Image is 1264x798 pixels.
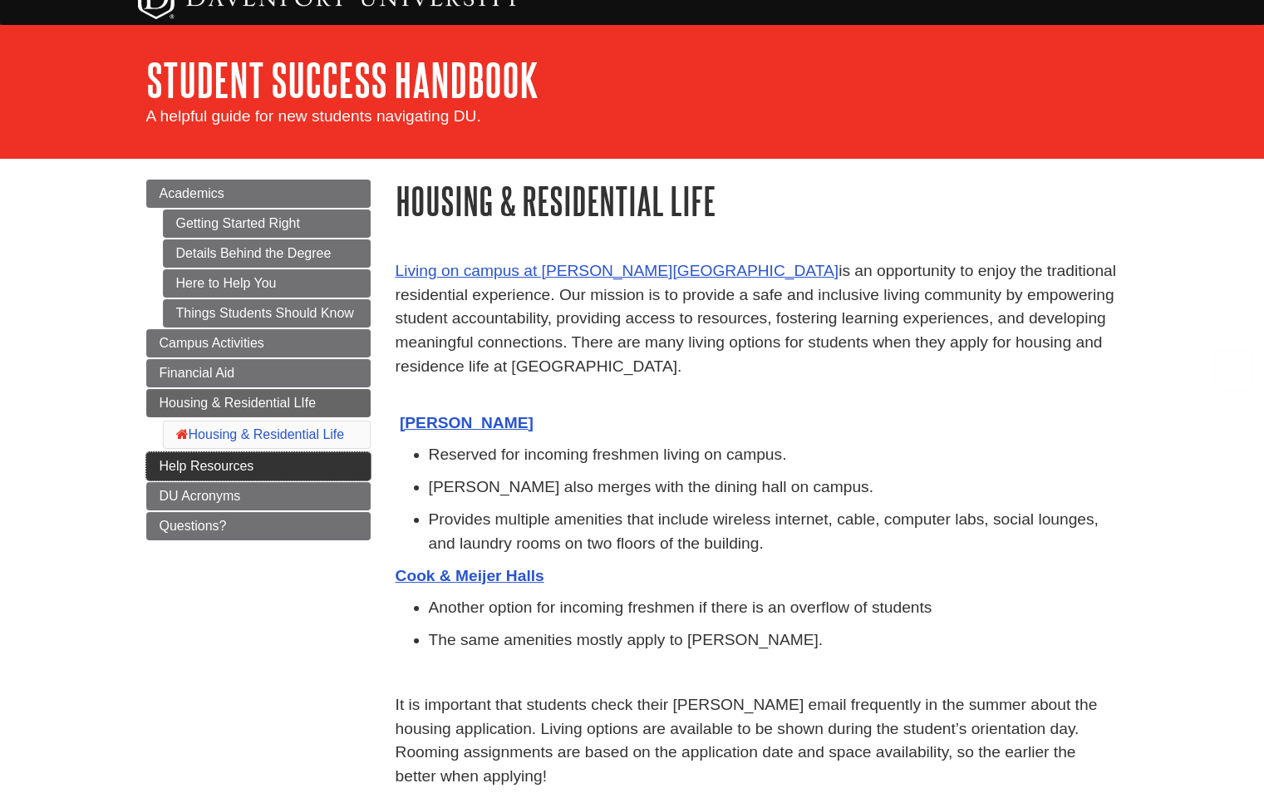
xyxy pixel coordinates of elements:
[146,180,371,208] a: Academics
[429,443,1119,467] p: Reserved for incoming freshmen living on campus.
[163,239,371,268] a: Details Behind the Degree
[396,259,1119,403] p: is an opportunity to enjoy the traditional residential experience. Our mission is to provide a sa...
[163,209,371,238] a: Getting Started Right
[396,693,1119,789] p: It is important that students check their [PERSON_NAME] email frequently in the summer about the ...
[146,359,371,387] a: Financial Aid
[160,186,224,200] span: Academics
[146,452,371,480] a: Help Resources
[160,396,317,410] span: Housing & Residential LIfe
[396,262,839,279] a: Living on campus at [PERSON_NAME][GEOGRAPHIC_DATA]
[160,366,235,380] span: Financial Aid
[429,596,1119,620] p: Another option for incoming freshmen if there is an overflow of students
[400,414,534,431] a: [PERSON_NAME]
[176,427,345,441] a: Housing & Residential Life
[429,628,1119,653] p: The same amenities mostly apply to [PERSON_NAME].
[146,512,371,540] a: Questions?
[163,299,371,328] a: Things Students Should Know
[146,329,371,357] a: Campus Activities
[429,508,1119,556] p: Provides multiple amenities that include wireless internet, cable, computer labs, social lounges,...
[146,180,371,540] div: Guide Page Menu
[160,519,227,533] span: Questions?
[1207,359,1260,382] a: Back to Top
[429,475,1119,500] p: [PERSON_NAME] also merges with the dining hall on campus.
[160,336,264,350] span: Campus Activities
[146,107,481,125] span: A helpful guide for new students navigating DU.
[396,180,1119,222] h1: Housing & Residential LIfe
[146,54,539,106] a: Student Success Handbook
[146,389,371,417] a: Housing & Residential LIfe
[160,489,241,503] span: DU Acronyms
[146,482,371,510] a: DU Acronyms
[160,459,254,473] span: Help Resources
[163,269,371,298] a: Here to Help You
[396,567,544,584] a: Cook & Meijer Halls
